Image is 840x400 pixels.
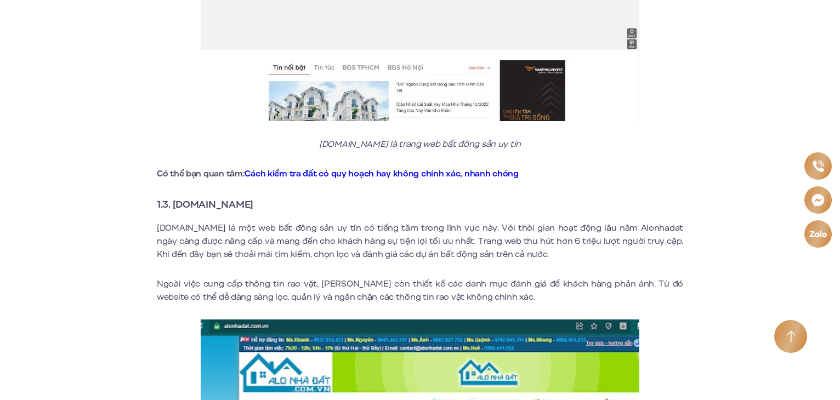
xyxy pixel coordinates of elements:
[319,138,521,150] em: [DOMAIN_NAME] là trang web bất đông sản uy tín
[808,229,827,239] img: Zalo icon
[786,330,796,343] img: Arrow icon
[157,197,253,212] strong: 1.3. [DOMAIN_NAME]
[157,221,683,261] p: [DOMAIN_NAME] là một web bất đông sản uy tín có tiếng tăm trong lĩnh vực này. Với thời gian hoạt ...
[157,277,683,304] p: Ngoài việc cung cấp thông tin rao vặt, [PERSON_NAME] còn thiết kế các danh mục đánh giá để khách ...
[245,168,518,180] a: Cách kiểm tra đất có quy hoạch hay không chính xác, nhanh chóng
[157,168,519,180] strong: Có thể bạn quan tâm:
[810,192,826,208] img: Messenger icon
[811,159,825,173] img: Phone icon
